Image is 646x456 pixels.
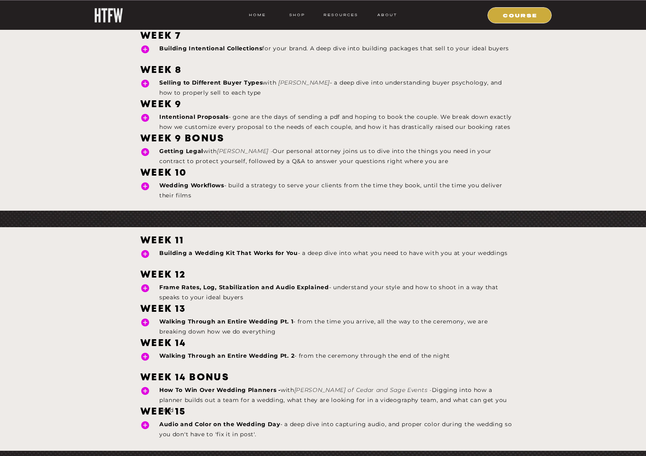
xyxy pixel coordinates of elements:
b: Wedding Workflows [159,182,224,189]
p: - a deep dive into capturing audio, and proper color during the wedding so you don't have to 'fix... [159,419,514,439]
b: Audio and Color on the Wedding Day [159,421,280,428]
p: - from the time you arrive, all the way to the ceremony, we are breaking down how we do everything [159,317,514,337]
p: with Digging into how a planner builds out a team for a wedding, what they are looking for in a v... [159,385,514,405]
h3: WEEK 8 [140,64,506,78]
a: shop [281,11,313,19]
b: Walking Through an Entire Wedding Pt. 2 [159,352,294,359]
i: [PERSON_NAME] of Cedar and Sage Events - [294,386,432,394]
p: How to Create and Use Instagram and Facebook ads with [159,9,514,29]
b: Walking Through an Entire Wedding [159,318,278,325]
b: Selling to Different Buyer Types [159,79,263,86]
i: [PERSON_NAME] [278,79,330,86]
p: - gone are the days of sending a pdf and hoping to book the couple. We break down exactly how we ... [159,112,514,132]
h3: WEEK 10 [140,166,506,180]
p: - understand your style and how to shoot in a way that speaks to your ideal buyers [159,282,514,303]
p: with Our personal attorney joins us to dive into the things you need in your contract to protect ... [159,146,514,166]
b: How To Win Over Wedding Planners - [159,386,281,394]
a: resources [321,11,358,19]
b: Getting Legal [159,147,203,155]
h3: WEEK 14 bonus [140,371,506,385]
p: - a deep dive into what you need to have with you at your weddings [159,248,514,268]
p: with - a deep dive into understanding buyer psychology, and how to properly sell to each type [159,78,514,98]
i: [PERSON_NAME] - [217,147,273,155]
h3: WEEK 14 [140,337,506,351]
b: Building a Wedding Kit That Works for You [159,249,298,257]
h3: WEEK 9 [140,98,506,112]
p: - build a strategy to serve your clients from the time they book, until the time you deliver thei... [159,180,514,201]
i: [PERSON_NAME] [456,10,507,18]
p: - from the ceremony through the end of the night [159,351,514,371]
p: for your brand. A deep dive into building packages that sell to your ideal buyers [159,44,514,64]
h3: WEEK 11 [140,234,506,248]
h3: WEEK 9 Bonus [140,132,506,146]
a: ABOUT [377,11,397,19]
h3: WEEK 15 [140,405,506,419]
a: COURSE [493,11,548,19]
h3: WEEK 12 [140,268,506,282]
h3: WEEK 13 [140,303,506,317]
a: HOME [249,11,266,19]
h3: WEEK 7 [140,29,506,44]
b: Using Instagram and Facebook Ads - [159,10,279,18]
b: Building Intentional Collections [159,45,262,52]
b: Pt. 1 [280,318,294,325]
b: Intentional Proposals [159,113,229,120]
b: Frame Rates, Log, Stabilization and Audio Explained [159,284,329,291]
